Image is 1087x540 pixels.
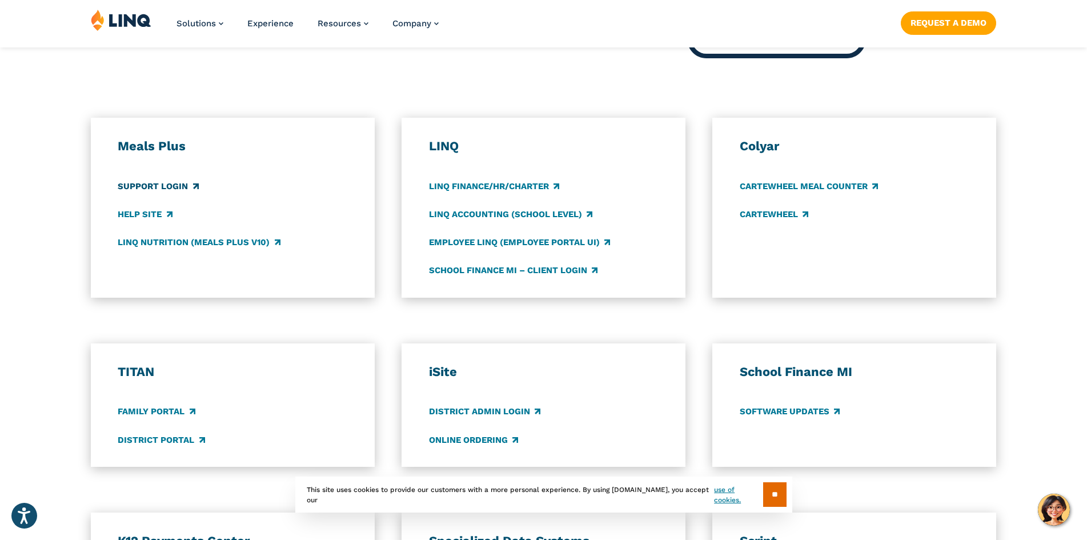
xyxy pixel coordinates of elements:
a: LINQ Nutrition (Meals Plus v10) [118,236,280,249]
a: Request a Demo [901,11,996,34]
button: Hello, have a question? Let’s chat. [1038,494,1070,526]
nav: Button Navigation [901,9,996,34]
h3: School Finance MI [740,364,969,380]
a: School Finance MI – Client Login [429,264,597,277]
a: District Portal [118,434,204,446]
nav: Primary Navigation [177,9,439,47]
img: LINQ | K‑12 Software [91,9,151,31]
h3: LINQ [429,138,658,154]
a: Solutions [177,18,223,29]
a: Employee LINQ (Employee Portal UI) [429,236,610,249]
a: Support Login [118,180,198,193]
a: CARTEWHEEL [740,208,808,221]
h3: Colyar [740,138,969,154]
a: use of cookies. [714,485,763,505]
a: Help Site [118,208,172,221]
h3: iSite [429,364,658,380]
a: Software Updates [740,406,840,418]
h3: Meals Plus [118,138,347,154]
a: Company [392,18,439,29]
span: Resources [318,18,361,29]
div: This site uses cookies to provide our customers with a more personal experience. By using [DOMAIN... [295,477,792,513]
h3: TITAN [118,364,347,380]
a: Family Portal [118,406,195,418]
span: Company [392,18,431,29]
a: Experience [247,18,294,29]
a: District Admin Login [429,406,540,418]
a: LINQ Accounting (school level) [429,208,592,221]
a: CARTEWHEEL Meal Counter [740,180,878,193]
a: Online Ordering [429,434,518,446]
a: LINQ Finance/HR/Charter [429,180,559,193]
span: Solutions [177,18,216,29]
a: Resources [318,18,368,29]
